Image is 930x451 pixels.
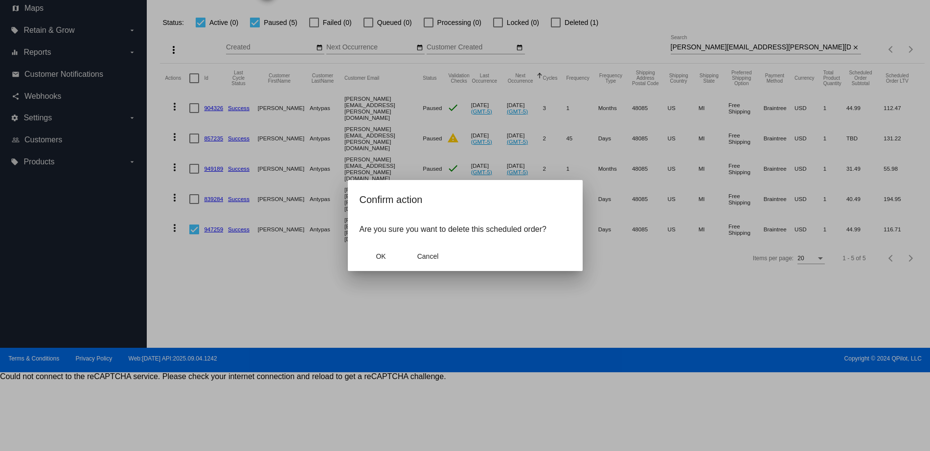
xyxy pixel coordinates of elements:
[360,192,571,207] h2: Confirm action
[417,252,439,260] span: Cancel
[360,225,571,234] p: Are you sure you want to delete this scheduled order?
[407,248,450,265] button: Close dialog
[376,252,386,260] span: OK
[360,248,403,265] button: Close dialog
